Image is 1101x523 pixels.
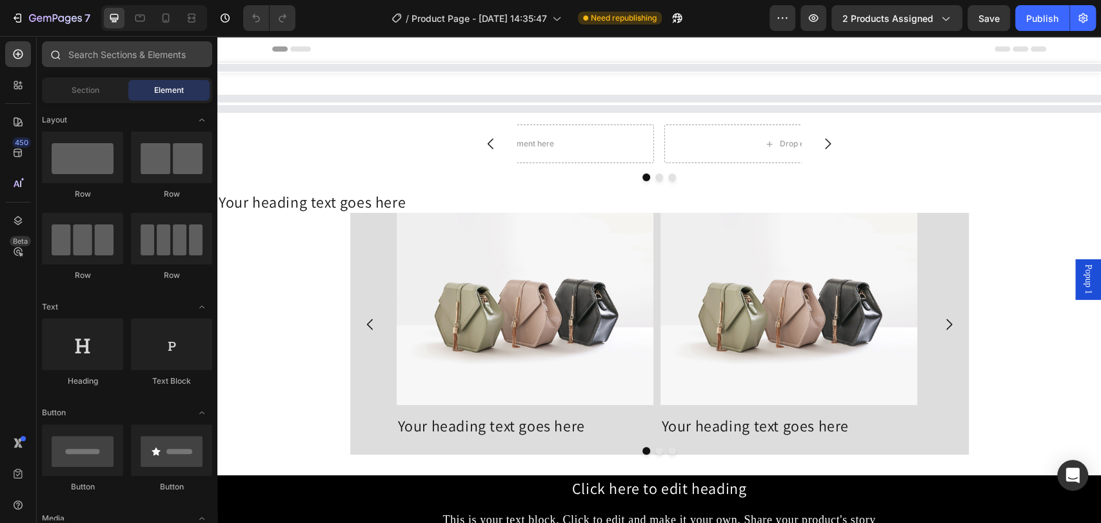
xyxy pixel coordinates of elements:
h2: Click here to edit heading [65,442,818,463]
div: Open Intercom Messenger [1057,460,1088,491]
span: Product Page - [DATE] 14:35:47 [412,12,547,25]
button: Dot [451,137,459,145]
span: Popup 1 [864,228,877,258]
button: Carousel Next Arrow [713,270,749,306]
div: Button [42,481,123,493]
button: Publish [1015,5,1069,31]
div: Drop element here [562,103,631,113]
input: Search Sections & Elements [42,41,212,67]
div: Row [42,188,123,200]
button: 2 products assigned [831,5,962,31]
span: 2 products assigned [842,12,933,25]
iframe: Design area [217,36,1101,523]
span: Section [72,84,99,96]
button: Dot [438,411,446,419]
span: Element [154,84,184,96]
span: Text [42,301,58,313]
img: image_demo.jpg [443,177,700,370]
img: image_demo.jpg [179,177,436,370]
button: Carousel Back Arrow [135,270,171,306]
div: Row [131,270,212,281]
button: Dot [425,411,433,419]
h2: Your heading text goes here [443,379,700,400]
div: Text Block [131,375,212,387]
div: Row [42,270,123,281]
span: Toggle open [192,402,212,423]
div: Undo/Redo [243,5,295,31]
span: Toggle open [192,110,212,130]
span: Layout [42,114,67,126]
span: Toggle open [192,297,212,317]
div: Button [131,481,212,493]
button: Dot [451,411,459,419]
button: Carousel Next Arrow [592,90,628,126]
div: This is your text block. Click to edit and make it your own. Share your product's story or servic... [65,473,818,513]
div: Heading [42,375,123,387]
h2: Your heading text goes here [179,379,436,400]
button: Dot [425,137,433,145]
div: Drop element here [268,103,337,113]
span: Button [42,407,66,419]
p: 7 [84,10,90,26]
button: 7 [5,5,96,31]
div: Publish [1026,12,1058,25]
button: Dot [438,137,446,145]
span: Save [978,13,1000,24]
button: Carousel Back Arrow [255,90,292,126]
div: Beta [10,236,31,246]
div: Row [131,188,212,200]
span: / [406,12,409,25]
div: 450 [12,137,31,148]
span: Need republishing [591,12,657,24]
button: Save [967,5,1010,31]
